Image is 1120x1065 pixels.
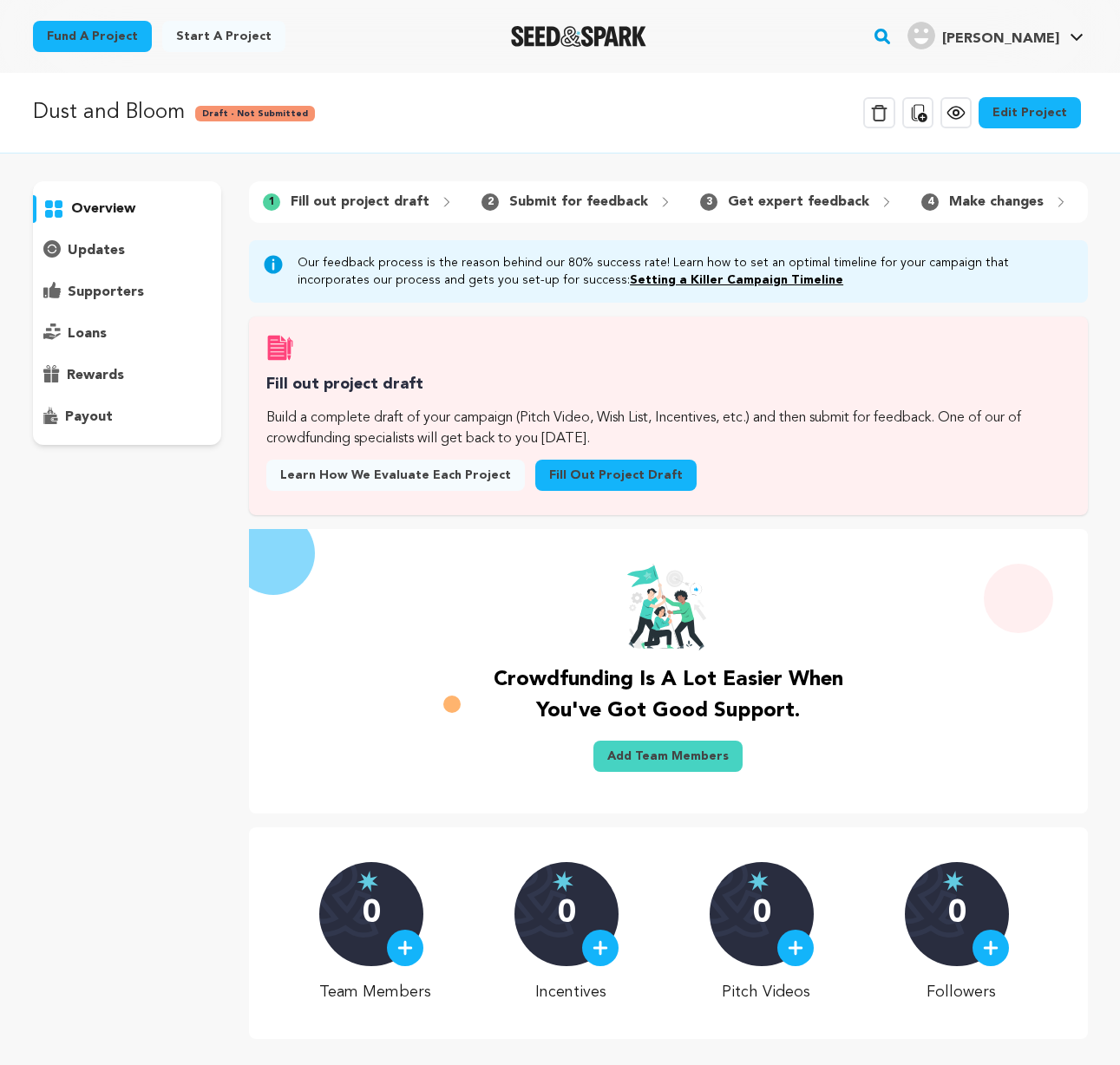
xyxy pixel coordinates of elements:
[788,940,803,956] img: plus.svg
[33,195,222,223] button: overview
[942,32,1059,46] span: [PERSON_NAME]
[535,460,697,491] a: Fill out project draft
[983,940,999,956] img: plus.svg
[511,26,647,47] a: Seed&Spark Homepage
[397,940,413,956] img: plus.svg
[68,323,107,344] p: loans
[905,980,1017,1004] p: Followers
[753,897,771,931] p: 0
[263,193,280,211] span: 1
[593,741,743,772] a: Add Team Members
[509,192,648,212] p: Submit for feedback
[67,365,124,386] p: rewards
[593,940,608,956] img: plus.svg
[728,192,869,212] p: Get expert feedback
[65,407,113,428] p: payout
[626,564,710,650] img: team goal image
[291,192,429,212] p: Fill out project draft
[921,193,939,211] span: 4
[710,980,822,1004] p: Pitch Videos
[907,22,1059,49] div: Angelica R.'s Profile
[68,240,125,261] p: updates
[33,320,222,348] button: loans
[319,980,431,1004] p: Team Members
[700,193,717,211] span: 3
[266,408,1070,449] p: Build a complete draft of your campaign (Pitch Video, Wish List, Incentives, etc.) and then submi...
[33,97,185,128] p: Dust and Bloom
[298,254,1073,289] p: Our feedback process is the reason behind our 80% success rate! Learn how to set an optimal timel...
[948,897,966,931] p: 0
[33,278,222,306] button: supporters
[266,372,1070,397] h3: Fill out project draft
[476,664,861,727] p: Crowdfunding is a lot easier when you've got good support.
[979,97,1081,128] a: Edit Project
[904,18,1087,49] a: Angelica R.'s Profile
[33,21,152,52] a: Fund a project
[907,22,935,49] img: user.png
[363,897,381,931] p: 0
[33,362,222,389] button: rewards
[33,403,222,431] button: payout
[558,897,576,931] p: 0
[904,18,1087,55] span: Angelica R.'s Profile
[33,237,222,265] button: updates
[71,199,135,219] p: overview
[280,467,511,484] span: Learn how we evaluate each project
[195,106,315,121] span: Draft - Not Submitted
[630,274,843,286] a: Setting a Killer Campaign Timeline
[514,980,626,1004] p: Incentives
[68,282,144,303] p: supporters
[266,460,525,491] a: Learn how we evaluate each project
[511,26,647,47] img: Seed&Spark Logo Dark Mode
[162,21,285,52] a: Start a project
[481,193,499,211] span: 2
[949,192,1044,212] p: Make changes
